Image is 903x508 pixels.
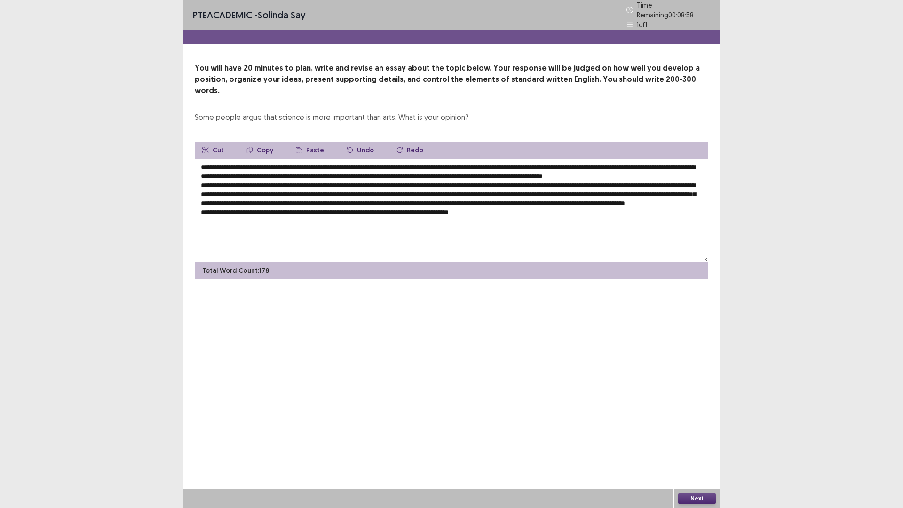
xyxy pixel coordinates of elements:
p: Total Word Count: 178 [202,266,269,276]
button: Paste [288,142,332,159]
span: PTE academic [193,9,252,21]
button: Cut [195,142,231,159]
p: You will have 20 minutes to plan, write and revise an essay about the topic below. Your response ... [195,63,708,96]
p: 1 of 1 [637,20,647,30]
button: Undo [339,142,381,159]
button: Copy [239,142,281,159]
button: Redo [389,142,431,159]
div: Some people argue that science is more important than arts. What is your opinion? [195,111,468,123]
p: - solinda say [193,8,305,22]
button: Next [678,493,716,504]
